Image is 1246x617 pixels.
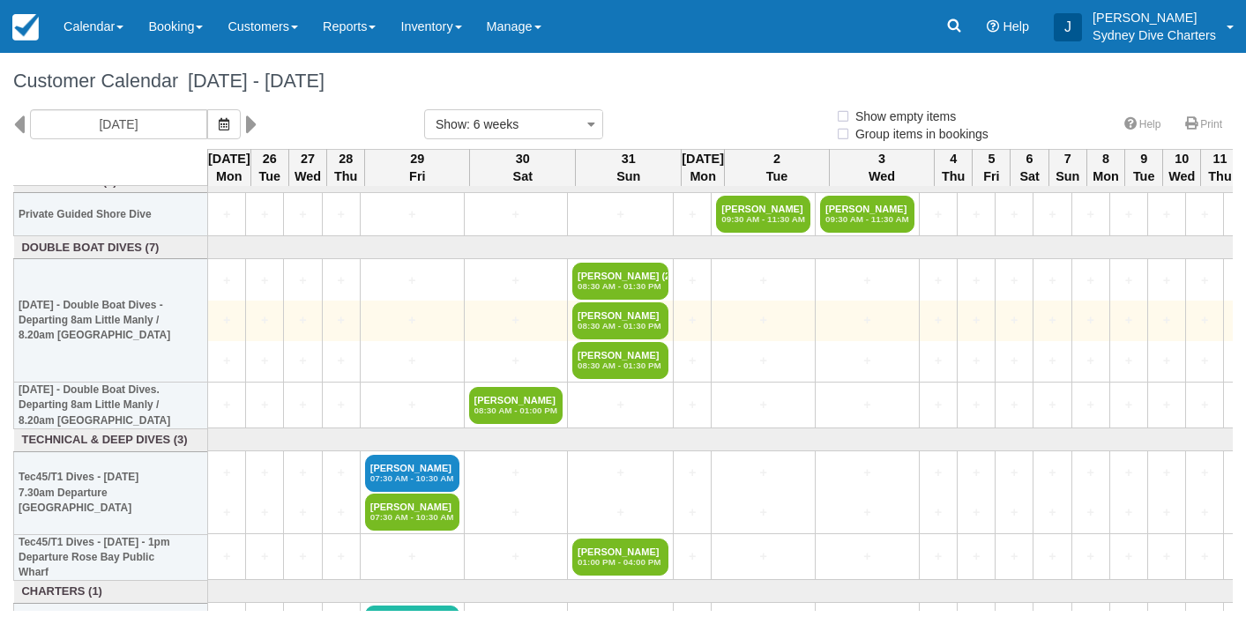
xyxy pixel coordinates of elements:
em: 07:30 AM - 10:30 AM [370,512,454,523]
a: + [820,396,914,414]
p: [PERSON_NAME] [1093,9,1216,26]
a: + [365,547,459,566]
th: 3 Wed [830,149,935,186]
a: + [678,271,706,290]
a: + [924,271,952,290]
a: + [1153,311,1181,330]
th: 29 Fri [365,149,470,186]
th: Tec45/T1 Dives - [DATE] 7.30am Departure [GEOGRAPHIC_DATA] [14,451,208,534]
a: + [1038,205,1066,224]
a: + [716,503,810,522]
a: + [250,547,279,566]
a: + [716,464,810,482]
a: + [1153,396,1181,414]
a: + [250,311,279,330]
h1: Customer Calendar [13,71,1233,92]
a: + [820,503,914,522]
em: 08:30 AM - 01:30 PM [578,281,663,292]
a: + [1115,503,1143,522]
a: + [924,205,952,224]
a: + [1038,352,1066,370]
a: + [924,396,952,414]
a: + [1077,311,1105,330]
th: 30 Sat [470,149,576,186]
a: + [962,311,990,330]
a: + [1115,311,1143,330]
a: + [250,503,279,522]
a: + [1038,503,1066,522]
a: + [365,396,459,414]
a: + [962,271,990,290]
th: 7 Sun [1048,149,1086,186]
a: [PERSON_NAME]09:30 AM - 11:30 AM [820,196,914,233]
a: Print [1175,112,1233,138]
th: 27 Wed [288,149,326,186]
a: + [1038,547,1066,566]
a: + [1190,352,1219,370]
a: + [1038,396,1066,414]
a: + [1153,503,1181,522]
a: + [924,503,952,522]
th: [DATE] - Double Boat Dives. Departing 8am Little Manly / 8.20am [GEOGRAPHIC_DATA] [14,383,208,428]
a: + [820,352,914,370]
a: + [288,271,317,290]
a: + [1077,205,1105,224]
a: [PERSON_NAME]08:30 AM - 01:00 PM [469,387,563,424]
a: + [288,547,317,566]
a: [PERSON_NAME]08:30 AM - 01:30 PM [572,302,668,339]
i: Help [987,20,999,33]
a: + [1115,352,1143,370]
label: Group items in bookings [835,121,1000,147]
a: + [213,464,241,482]
a: + [962,352,990,370]
a: Double Boat Dives (7) [19,240,204,256]
a: Technical & Deep Dives (3) [19,432,204,449]
a: + [678,396,706,414]
a: + [1115,271,1143,290]
a: + [327,205,355,224]
a: + [962,503,990,522]
a: + [213,205,241,224]
a: + [469,205,563,224]
a: + [1038,271,1066,290]
a: + [365,271,459,290]
a: + [1153,271,1181,290]
a: + [678,503,706,522]
a: + [572,464,668,482]
a: + [678,547,706,566]
span: Help [1003,19,1029,33]
button: Show: 6 weeks [424,109,603,139]
a: + [1077,352,1105,370]
th: 26 Tue [250,149,288,186]
a: [PERSON_NAME]07:30 AM - 10:30 AM [365,455,459,492]
a: + [820,271,914,290]
a: + [1077,271,1105,290]
a: + [924,311,952,330]
a: + [1077,396,1105,414]
th: [DATE] Mon [682,149,725,186]
a: + [820,311,914,330]
a: + [213,503,241,522]
span: Show [436,117,466,131]
p: Sydney Dive Charters [1093,26,1216,44]
em: 01:00 PM - 04:00 PM [578,557,663,568]
a: + [1190,547,1219,566]
a: + [1000,547,1028,566]
a: + [716,271,810,290]
a: + [962,464,990,482]
a: + [678,311,706,330]
a: + [1115,205,1143,224]
a: + [678,205,706,224]
a: + [469,503,563,522]
a: + [1000,464,1028,482]
th: 8 Mon [1086,149,1124,186]
div: J [1054,13,1082,41]
a: + [288,352,317,370]
a: + [327,396,355,414]
a: + [716,352,810,370]
a: + [213,271,241,290]
a: + [1077,464,1105,482]
a: + [288,311,317,330]
a: + [250,396,279,414]
em: 08:30 AM - 01:30 PM [578,361,663,371]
